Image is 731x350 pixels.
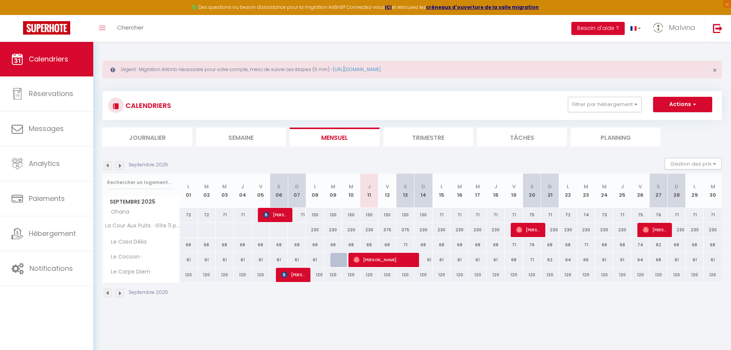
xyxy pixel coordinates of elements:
[541,238,559,252] div: 68
[414,238,432,252] div: 68
[234,253,252,267] div: 61
[306,238,324,252] div: 68
[386,183,389,190] abbr: V
[234,208,252,222] div: 71
[441,183,443,190] abbr: L
[667,174,685,208] th: 28
[505,208,523,222] div: 71
[523,208,541,222] div: 75
[222,183,227,190] abbr: M
[288,208,306,222] div: 71
[180,238,198,252] div: 68
[29,54,68,64] span: Calendriers
[252,174,270,208] th: 05
[595,268,613,282] div: 120
[129,289,168,296] p: Septembre 2025
[324,208,342,222] div: 130
[306,223,324,237] div: 230
[234,238,252,252] div: 68
[669,23,695,32] span: Malvina
[180,253,198,267] div: 61
[129,161,168,169] p: Septembre 2025
[516,222,540,237] span: [PERSON_NAME][DEMOGRAPHIC_DATA]
[432,174,450,208] th: 15
[653,97,712,112] button: Actions
[487,208,505,222] div: 71
[306,253,324,267] div: 61
[577,238,595,252] div: 71
[487,238,505,252] div: 68
[270,238,288,252] div: 68
[713,23,723,33] img: logout
[241,183,244,190] abbr: J
[263,207,287,222] span: [PERSON_NAME]
[314,183,316,190] abbr: L
[505,253,523,267] div: 68
[523,174,541,208] th: 20
[686,253,704,267] div: 61
[469,223,487,237] div: 230
[198,253,216,267] div: 61
[414,253,432,267] div: 61
[180,208,198,222] div: 72
[647,15,705,42] a: ... Malvina
[360,174,378,208] th: 11
[469,174,487,208] th: 17
[631,174,649,208] th: 26
[675,183,678,190] abbr: D
[665,158,722,169] button: Gestion des prix
[571,128,660,146] li: Planning
[360,223,378,237] div: 230
[216,174,234,208] th: 03
[353,252,414,267] span: [PERSON_NAME]
[104,223,181,229] span: La Cour Aux Puits · Gîte 11 pers. à 2 min de [GEOGRAPHIC_DATA], 5 chambres
[342,208,360,222] div: 130
[252,238,270,252] div: 68
[306,174,324,208] th: 08
[704,208,722,222] div: 71
[342,223,360,237] div: 230
[577,268,595,282] div: 120
[396,268,414,282] div: 120
[649,268,667,282] div: 120
[360,208,378,222] div: 130
[469,253,487,267] div: 61
[180,174,198,208] th: 01
[432,208,450,222] div: 71
[523,253,541,267] div: 71
[704,223,722,237] div: 230
[216,238,234,252] div: 68
[396,174,414,208] th: 13
[577,223,595,237] div: 230
[686,208,704,222] div: 71
[333,66,381,73] a: [URL][DOMAIN_NAME]
[686,174,704,208] th: 29
[469,238,487,252] div: 68
[450,253,469,267] div: 61
[613,174,631,208] th: 25
[104,268,152,276] span: Le Carpe Diem
[426,4,539,10] a: créneaux d'ouverture de la salle migration
[378,238,396,252] div: 68
[324,174,342,208] th: 09
[281,267,305,282] span: [PERSON_NAME]
[568,97,642,112] button: Filtrer par hébergement
[652,22,664,33] img: ...
[711,183,715,190] abbr: M
[252,268,270,282] div: 120
[686,268,704,282] div: 120
[450,268,469,282] div: 120
[270,253,288,267] div: 61
[571,22,625,35] button: Besoin d'aide ?
[487,223,505,237] div: 230
[107,176,175,189] input: Rechercher un logement...
[704,253,722,267] div: 61
[216,268,234,282] div: 120
[396,208,414,222] div: 130
[378,174,396,208] th: 12
[613,268,631,282] div: 120
[704,268,722,282] div: 120
[104,208,133,216] span: Ohana
[306,268,324,282] div: 120
[383,128,473,146] li: Trimestre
